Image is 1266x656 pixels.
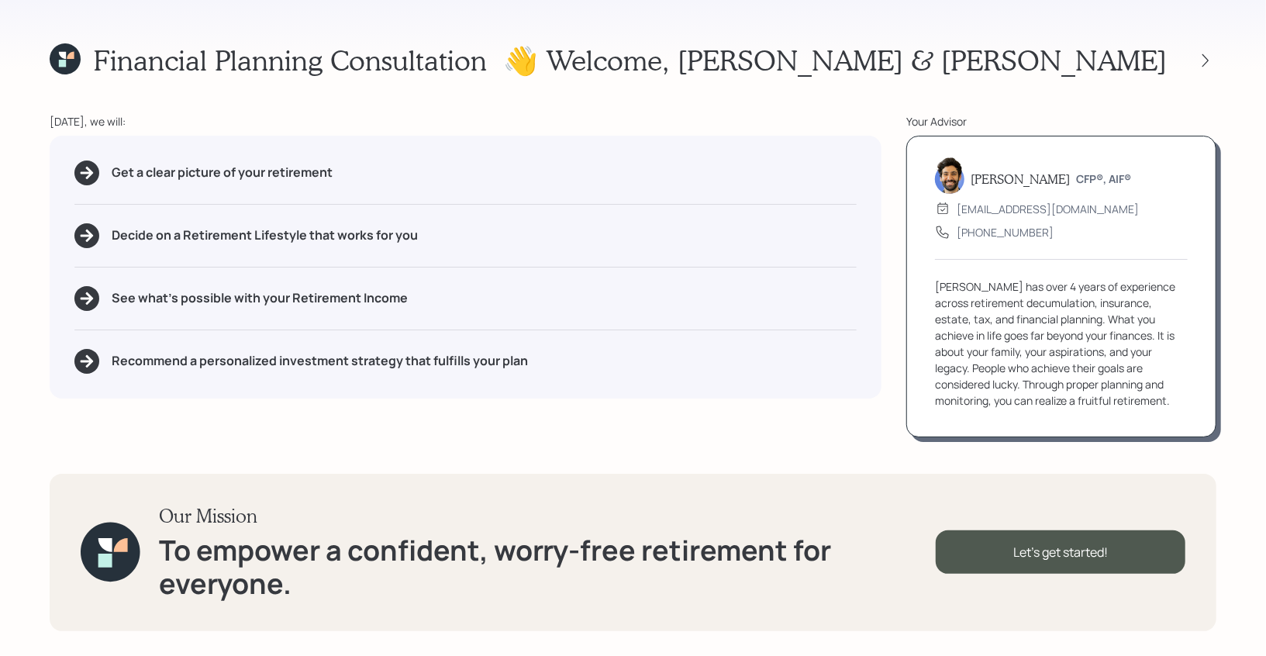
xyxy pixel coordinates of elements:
h3: Our Mission [159,505,936,527]
div: Let's get started! [936,530,1185,574]
h5: Get a clear picture of your retirement [112,165,333,180]
h1: To empower a confident, worry-free retirement for everyone. [159,533,936,600]
h5: [PERSON_NAME] [971,171,1070,186]
img: eric-schwartz-headshot.png [935,157,964,194]
div: [DATE], we will: [50,113,881,129]
h5: See what's possible with your Retirement Income [112,291,408,306]
h1: 👋 Welcome , [PERSON_NAME] & [PERSON_NAME] [503,43,1167,77]
h1: Financial Planning Consultation [93,43,487,77]
div: [PERSON_NAME] has over 4 years of experience across retirement decumulation, insurance, estate, t... [935,278,1188,409]
div: [PHONE_NUMBER] [957,224,1054,240]
div: Your Advisor [906,113,1216,129]
h6: CFP®, AIF® [1076,173,1131,186]
div: [EMAIL_ADDRESS][DOMAIN_NAME] [957,201,1139,217]
h5: Decide on a Retirement Lifestyle that works for you [112,228,418,243]
h5: Recommend a personalized investment strategy that fulfills your plan [112,354,528,368]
